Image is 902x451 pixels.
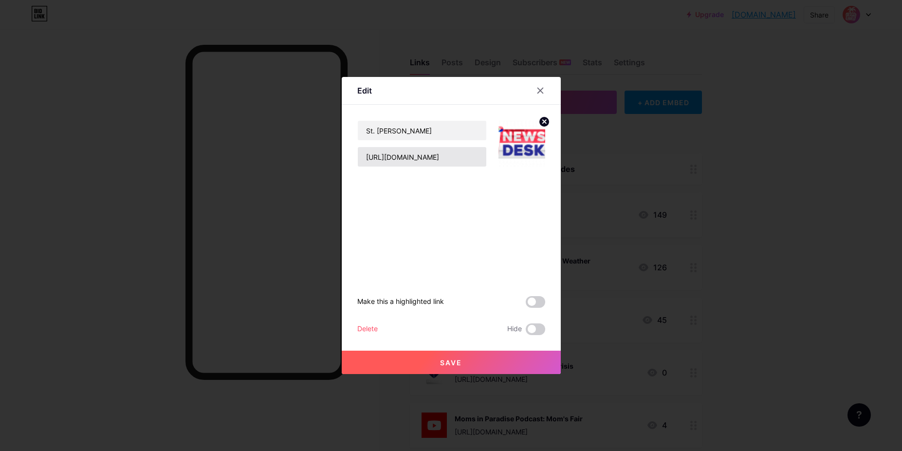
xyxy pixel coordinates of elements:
div: Edit [357,85,372,96]
input: Title [358,121,486,140]
img: link_thumbnail [498,120,545,167]
div: Make this a highlighted link [357,296,444,308]
span: Save [440,358,462,367]
button: Save [342,351,561,374]
div: Delete [357,323,378,335]
span: Hide [507,323,522,335]
input: URL [358,147,486,167]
